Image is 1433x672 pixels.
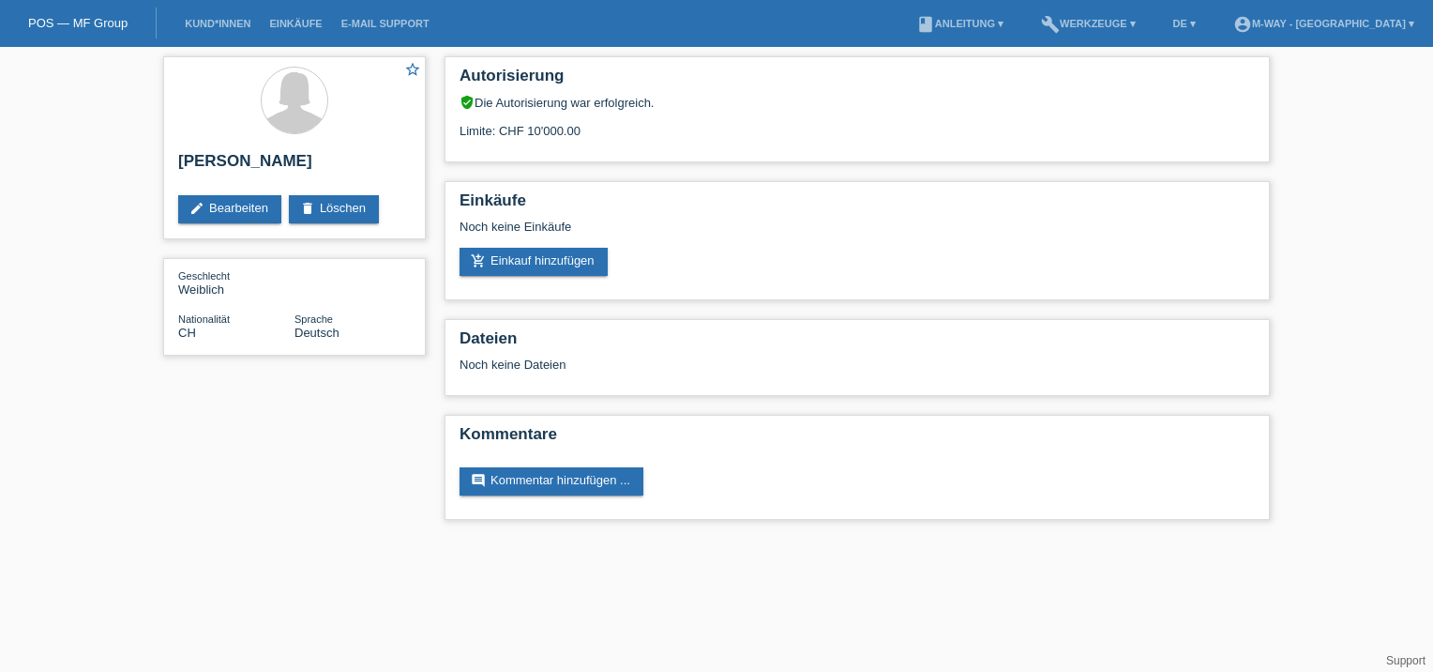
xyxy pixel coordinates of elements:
[460,220,1255,248] div: Noch keine Einkäufe
[1032,18,1145,29] a: buildWerkzeuge ▾
[1041,15,1060,34] i: build
[460,248,608,276] a: add_shopping_cartEinkauf hinzufügen
[300,201,315,216] i: delete
[332,18,439,29] a: E-Mail Support
[460,467,643,496] a: commentKommentar hinzufügen ...
[178,152,411,180] h2: [PERSON_NAME]
[294,326,339,340] span: Deutsch
[460,110,1255,138] div: Limite: CHF 10'000.00
[189,201,204,216] i: edit
[460,95,475,110] i: verified_user
[460,358,1033,372] div: Noch keine Dateien
[460,191,1255,220] h2: Einkäufe
[178,326,196,340] span: Schweiz
[178,270,230,282] span: Geschlecht
[260,18,331,29] a: Einkäufe
[460,329,1255,358] h2: Dateien
[471,473,486,488] i: comment
[175,18,260,29] a: Kund*innen
[1386,654,1425,667] a: Support
[178,195,281,223] a: editBearbeiten
[294,313,333,325] span: Sprache
[178,313,230,325] span: Nationalität
[460,425,1255,453] h2: Kommentare
[178,268,294,297] div: Weiblich
[471,253,486,268] i: add_shopping_cart
[28,16,128,30] a: POS — MF Group
[1164,18,1205,29] a: DE ▾
[916,15,935,34] i: book
[907,18,1013,29] a: bookAnleitung ▾
[1224,18,1424,29] a: account_circlem-way - [GEOGRAPHIC_DATA] ▾
[404,61,421,78] i: star_border
[460,67,1255,95] h2: Autorisierung
[460,95,1255,110] div: Die Autorisierung war erfolgreich.
[289,195,379,223] a: deleteLöschen
[404,61,421,81] a: star_border
[1233,15,1252,34] i: account_circle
